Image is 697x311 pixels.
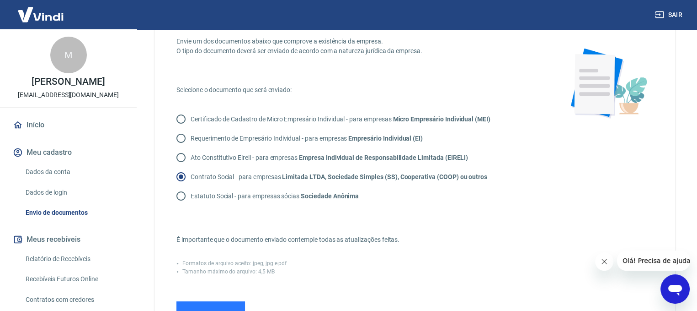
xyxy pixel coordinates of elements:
[660,274,690,304] iframe: Botão para abrir a janela de mensagens
[348,135,423,142] strong: Empresário Individual (EI)
[617,251,690,271] iframe: Mensagem da empresa
[5,6,77,14] span: Olá! Precisa de ajuda?
[11,115,126,135] a: Início
[11,0,70,28] img: Vindi
[50,37,87,73] div: M
[182,267,275,276] p: Tamanho máximo do arquivo: 4,5 MB
[191,191,359,201] p: Estatuto Social - para empresas sócias
[393,115,490,123] strong: Micro Empresário Individual (MEI)
[22,163,126,181] a: Dados da conta
[32,77,105,87] p: [PERSON_NAME]
[11,229,126,250] button: Meus recebíveis
[11,142,126,163] button: Meu cadastro
[595,252,613,271] iframe: Fechar mensagem
[191,115,490,124] p: Certificado de Cadastro de Micro Empresário Individual - para empresas
[653,6,686,23] button: Sair
[176,235,540,245] p: É importante que o documento enviado contemple todas as atualizações feitas.
[191,134,423,143] p: Requerimento de Empresário Individual - para empresas
[22,203,126,222] a: Envio de documentos
[191,153,468,163] p: Ato Constitutivo Eireli - para empresas
[299,154,468,161] strong: Empresa Individual de Responsabilidade Limitada (EIRELI)
[176,37,540,46] p: Envie um dos documentos abaixo que comprove a existência da empresa.
[22,290,126,309] a: Contratos com credores
[182,259,287,267] p: Formatos de arquivo aceito: jpeg, jpg e pdf
[176,46,540,56] p: O tipo do documento deverá ser enviado de acordo com a natureza jurídica da empresa.
[22,250,126,268] a: Relatório de Recebíveis
[282,173,487,180] strong: Limitada LTDA, Sociedade Simples (SS), Cooperativa (COOP) ou outros
[562,37,653,128] img: foto-documento-flower.19a65ad63fe92b90d685.png
[22,270,126,289] a: Recebíveis Futuros Online
[176,85,540,95] p: Selecione o documento que será enviado:
[18,90,119,100] p: [EMAIL_ADDRESS][DOMAIN_NAME]
[22,183,126,202] a: Dados de login
[191,172,487,182] p: Contrato Social - para empresas
[301,192,359,200] strong: Sociedade Anônima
